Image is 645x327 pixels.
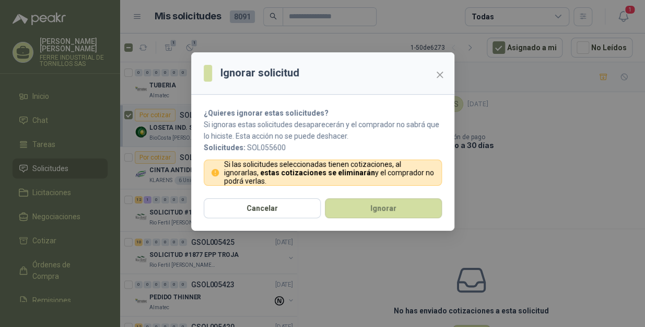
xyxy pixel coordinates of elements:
strong: ¿Quieres ignorar estas solicitudes? [204,109,329,117]
button: Close [431,66,448,83]
strong: estas cotizaciones se eliminarán [260,168,374,177]
p: SOL055600 [204,142,442,153]
button: Cancelar [204,198,321,218]
span: close [436,71,444,79]
p: Si las solicitudes seleccionadas tienen cotizaciones, al ignorarlas, y el comprador no podrá verlas. [224,160,435,185]
h3: Ignorar solicitud [220,65,299,81]
button: Ignorar [325,198,442,218]
b: Solicitudes: [204,143,245,152]
p: Si ignoras estas solicitudes desaparecerán y el comprador no sabrá que lo hiciste. Esta acción no... [204,119,442,142]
